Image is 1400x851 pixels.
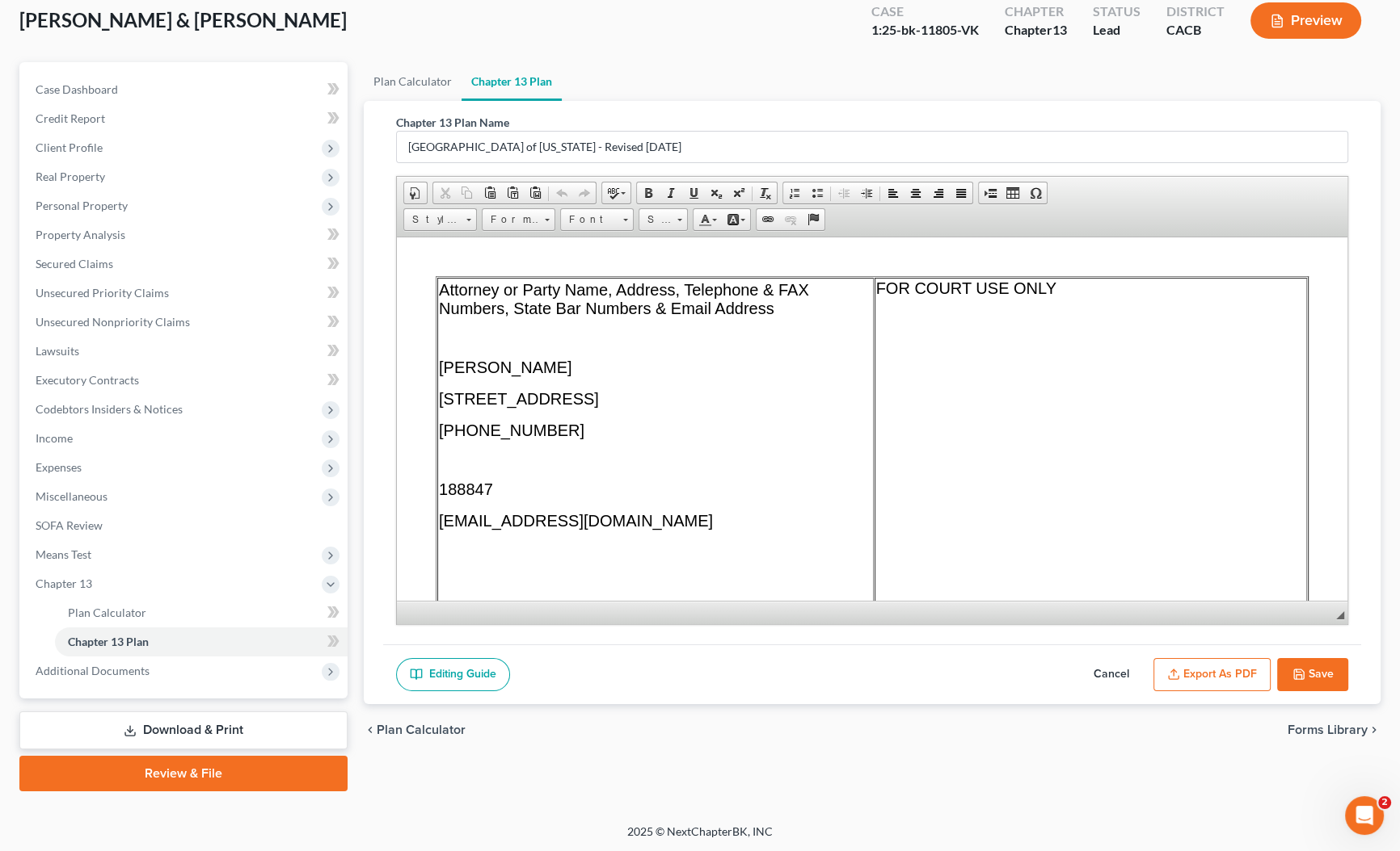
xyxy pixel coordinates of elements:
[833,182,855,203] a: Decrease Indent
[694,209,722,230] a: Text Color
[550,182,573,203] a: Undo
[882,182,905,203] a: Align Left
[573,182,596,203] a: Redo
[927,182,950,203] a: Align Right
[23,337,348,366] a: Lawsuits
[396,658,510,692] a: Editing Guide
[36,140,103,154] span: Client Profile
[1368,723,1381,736] i: chevron_right
[36,257,113,270] span: Secured Claims
[36,228,125,241] span: Property Analysis
[1005,2,1067,21] div: Chapter
[364,723,466,736] button: chevron_left Plan Calculator
[561,209,618,230] span: Font
[36,402,183,416] span: Codebtors Insiders & Notices
[396,114,509,131] label: Chapter 13 Plan Name
[36,315,190,329] span: Unsecured Nonpriority Claims
[36,170,105,183] span: Real Property
[479,182,501,203] a: Paste
[23,220,348,249] a: Property Analysis
[1345,796,1384,835] iframe: Intercom live chat
[639,208,688,231] a: Size
[639,209,672,230] span: Size
[871,21,979,40] div: 1:25-bk-11805-VK
[1378,796,1391,809] span: 2
[660,182,682,203] a: Italic
[377,723,466,736] span: Plan Calculator
[482,208,555,231] a: Format
[397,132,1347,162] input: Enter name...
[364,723,377,736] i: chevron_left
[23,249,348,279] a: Secured Claims
[705,182,727,203] a: Subscript
[36,344,79,358] span: Lawsuits
[19,711,348,749] a: Download & Print
[23,279,348,308] a: Unsecured Priority Claims
[757,209,779,230] a: Link
[905,182,927,203] a: Center
[23,75,348,104] a: Case Dashboard
[36,82,118,96] span: Case Dashboard
[727,182,750,203] a: Superscript
[1166,2,1225,21] div: District
[1093,21,1141,40] div: Lead
[1002,182,1024,203] a: Table
[19,8,347,31] span: [PERSON_NAME] & [PERSON_NAME]
[433,182,456,203] a: Cut
[36,111,105,125] span: Credit Report
[23,104,348,133] a: Credit Report
[1250,2,1361,39] button: Preview
[754,182,777,203] a: Remove Format
[871,2,979,21] div: Case
[404,209,461,230] span: Styles
[802,209,824,230] a: Anchor
[1288,723,1368,736] span: Forms Library
[36,460,82,474] span: Expenses
[36,431,73,445] span: Income
[397,237,1347,601] iframe: Rich Text Editor, document-ckeditor
[560,208,634,231] a: Font
[456,182,479,203] a: Copy
[36,286,169,300] span: Unsecured Priority Claims
[501,182,524,203] a: Paste as plain text
[36,576,92,590] span: Chapter 13
[19,756,348,791] a: Review & File
[23,511,348,540] a: SOFA Review
[23,366,348,395] a: Executory Contracts
[637,182,660,203] a: Bold
[1153,658,1271,692] button: Export as PDF
[55,598,348,627] a: Plan Calculator
[403,208,477,231] a: Styles
[779,209,802,230] a: Unlink
[23,308,348,337] a: Unsecured Nonpriority Claims
[1336,611,1344,619] span: Resize
[36,373,139,387] span: Executory Contracts
[68,606,146,619] span: Plan Calculator
[36,489,108,503] span: Miscellaneous
[1024,182,1047,203] a: Insert Special Character
[364,62,462,101] a: Plan Calculator
[806,182,829,203] a: Insert/Remove Bulleted List
[483,209,539,230] span: Format
[682,182,705,203] a: Underline
[1277,658,1348,692] button: Save
[404,182,427,203] a: Document Properties
[36,664,150,677] span: Additional Documents
[68,635,149,648] span: Chapter 13 Plan
[979,182,1002,203] a: Insert Page Break for Printing
[1052,22,1067,37] span: 13
[602,182,630,203] a: Spell Checker
[36,518,103,532] span: SOFA Review
[524,182,546,203] a: Paste from Word
[1076,658,1147,692] button: Cancel
[1288,723,1381,736] button: Forms Library chevron_right
[36,547,91,561] span: Means Test
[36,199,128,212] span: Personal Property
[1005,21,1067,40] div: Chapter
